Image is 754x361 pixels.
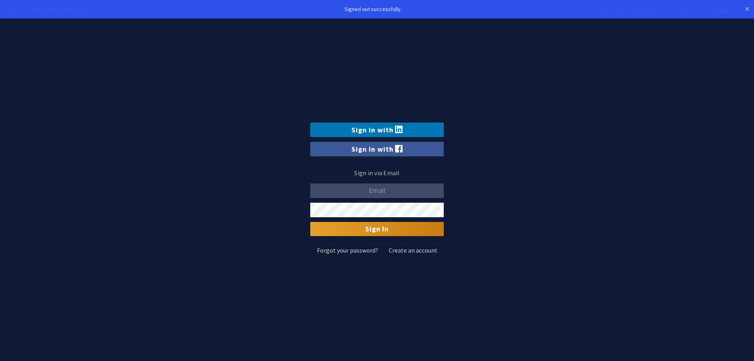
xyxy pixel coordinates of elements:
a: Sign in with [310,142,444,156]
input: Sign In [310,222,444,236]
p: Sign in via Email [310,167,444,179]
a: Forgot your password? [317,247,378,253]
a: Create an account [389,247,437,253]
span: Signed out successfully. [344,5,402,13]
a: Sign in with [310,123,444,137]
a: × [745,4,749,13]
